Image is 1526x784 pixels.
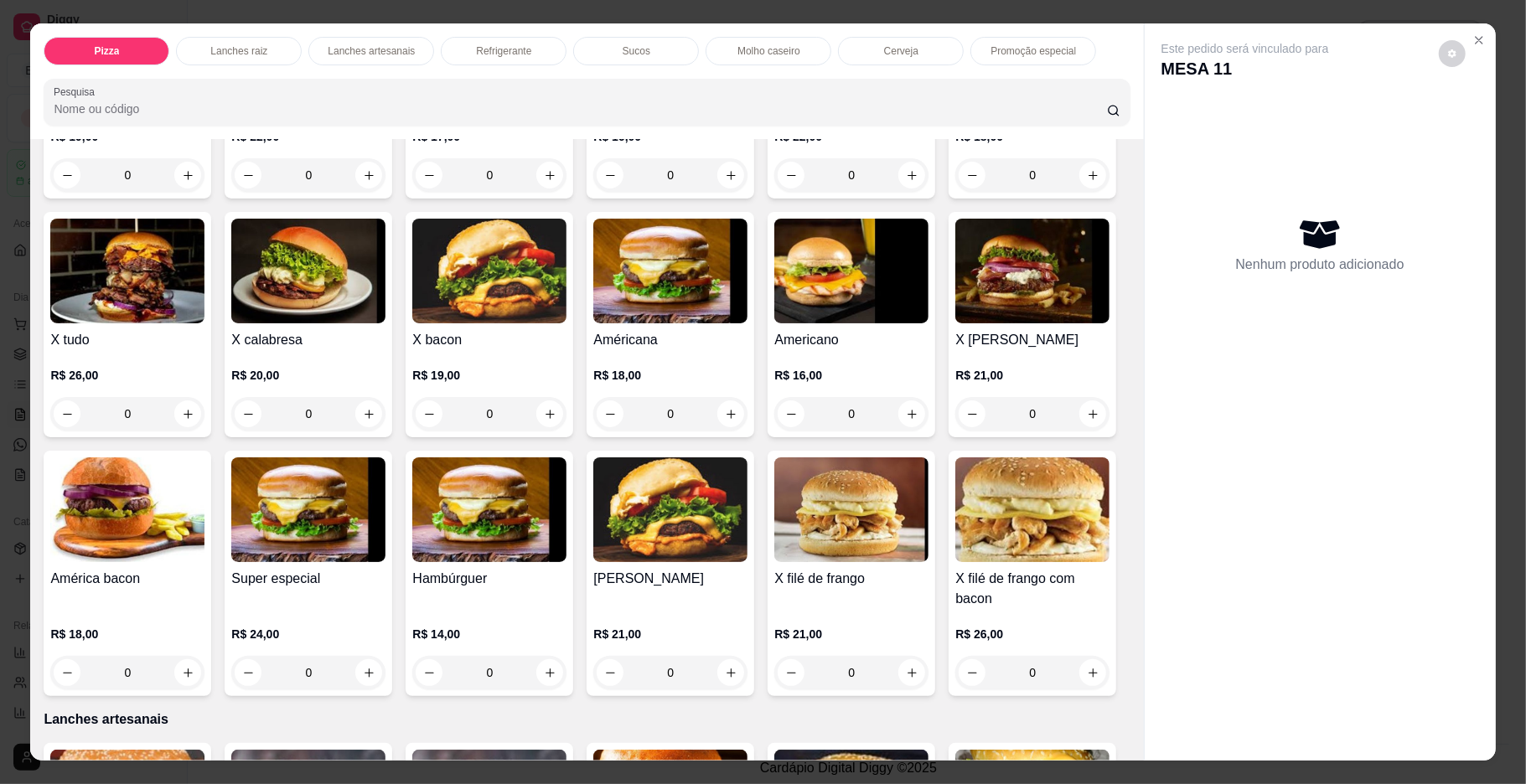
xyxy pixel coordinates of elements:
[884,44,918,58] p: Cerveja
[476,44,531,58] p: Refrigerante
[231,219,385,323] img: product-image
[412,626,566,642] p: R$ 14,00
[412,457,566,562] img: product-image
[1236,255,1404,275] p: Nenhum produto adicionado
[774,569,929,589] h4: X filé de frango
[50,330,204,350] h4: X tudo
[991,44,1076,58] p: Promoção especial
[231,626,385,642] p: R$ 24,00
[412,569,566,589] h4: Hambúrguer
[231,569,385,589] h4: Super especial
[54,101,1106,117] input: Pesquisa
[231,457,385,562] img: product-image
[1439,40,1466,67] button: decrease-product-quantity
[955,457,1110,562] img: product-image
[94,44,119,58] p: Pizza
[1161,40,1329,57] p: Este pedido será vinculado para
[54,85,101,99] label: Pesquisa
[623,44,650,58] p: Sucos
[774,330,929,350] h4: Americano
[412,219,566,323] img: product-image
[737,44,800,58] p: Molho caseiro
[231,330,385,350] h4: X calabresa
[774,219,929,323] img: product-image
[412,367,566,384] p: R$ 19,00
[328,44,415,58] p: Lanches artesanais
[593,569,747,589] h4: [PERSON_NAME]
[1161,57,1329,80] p: MESA 11
[44,709,1130,730] p: Lanches artesanais
[955,626,1110,642] p: R$ 26,00
[955,569,1110,609] h4: X filé de frango com bacon
[593,626,747,642] p: R$ 21,00
[412,330,566,350] h4: X bacon
[50,569,204,589] h4: América bacon
[593,457,747,562] img: product-image
[50,219,204,323] img: product-image
[955,219,1110,323] img: product-image
[774,626,929,642] p: R$ 21,00
[231,367,385,384] p: R$ 20,00
[1466,27,1492,54] button: Close
[774,457,929,562] img: product-image
[50,457,204,562] img: product-image
[593,330,747,350] h4: Américana
[593,367,747,384] p: R$ 18,00
[774,367,929,384] p: R$ 16,00
[955,330,1110,350] h4: X [PERSON_NAME]
[593,219,747,323] img: product-image
[955,367,1110,384] p: R$ 21,00
[50,367,204,384] p: R$ 26,00
[50,626,204,642] p: R$ 18,00
[210,44,267,58] p: Lanches raiz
